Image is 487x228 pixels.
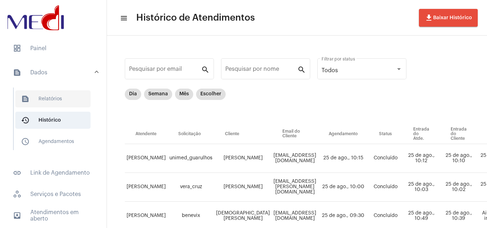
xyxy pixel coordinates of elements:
input: Pesquisar por email [129,67,201,74]
td: 25 de ago., 10:12 [403,144,440,173]
span: sidenav icon [13,44,21,53]
th: Agendamento [318,124,368,144]
span: vera_cruz [180,184,202,189]
mat-icon: search [201,65,210,74]
span: Relatórios [15,90,91,107]
td: Concluído [368,173,403,202]
td: [EMAIL_ADDRESS][PERSON_NAME][DOMAIN_NAME] [272,173,318,202]
mat-icon: sidenav icon [21,137,30,146]
td: 25 de ago., 10:10 [440,144,477,173]
input: Pesquisar por nome [225,67,297,74]
span: Todos [322,68,338,73]
span: Serviços e Pacotes [7,186,99,203]
span: sidenav icon [13,190,21,198]
mat-expansion-panel-header: sidenav iconDados [4,61,107,84]
mat-icon: sidenav icon [13,211,21,220]
td: [PERSON_NAME] [125,144,168,173]
mat-icon: sidenav icon [120,14,127,22]
td: 25 de ago., 10:15 [318,144,368,173]
td: [PERSON_NAME] [214,173,272,202]
mat-icon: sidenav icon [13,68,21,77]
span: benevix [182,213,200,218]
div: sidenav iconDados [4,84,107,160]
span: Agendamentos [15,133,91,150]
mat-panel-title: Dados [13,68,95,77]
button: Baixar Histórico [419,9,478,27]
td: [PERSON_NAME] [125,173,168,202]
th: Cliente [214,124,272,144]
th: Solicitação [168,124,214,144]
mat-chip: Escolher [196,89,226,100]
img: d3a1b5fa-500b-b90f-5a1c-719c20e9830b.png [6,4,66,32]
mat-icon: file_download [425,14,433,22]
th: Entrada do Cliente [440,124,477,144]
mat-icon: sidenav icon [21,116,30,124]
th: Atendente [125,124,168,144]
th: Status [368,124,403,144]
th: Email do Cliente [272,124,318,144]
td: [EMAIL_ADDRESS][DOMAIN_NAME] [272,144,318,173]
td: 25 de ago., 10:02 [440,173,477,202]
td: Concluído [368,144,403,173]
td: 25 de ago., 10:03 [403,173,440,202]
mat-icon: search [297,65,306,74]
th: Entrada do Atde. [403,124,440,144]
mat-chip: Dia [125,89,141,100]
mat-chip: Semana [144,89,172,100]
mat-chip: Mês [175,89,193,100]
td: [PERSON_NAME] [214,144,272,173]
span: Baixar Histórico [425,15,472,20]
span: Histórico [15,112,91,129]
mat-icon: sidenav icon [21,95,30,103]
span: Link de Agendamento [7,164,99,181]
span: Atendimentos em aberto [7,207,99,224]
span: Histórico de Atendimentos [136,12,255,23]
td: 25 de ago., 10:00 [318,173,368,202]
span: unimed_guarulhos [169,155,212,160]
span: Painel [7,40,99,57]
mat-icon: sidenav icon [13,169,21,177]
